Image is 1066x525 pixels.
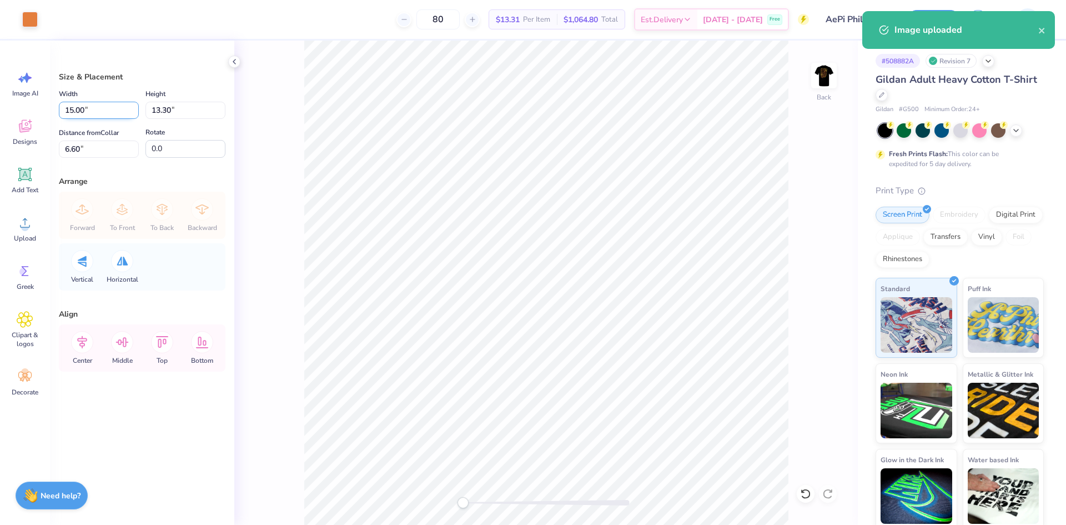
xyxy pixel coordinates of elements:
[968,283,991,294] span: Puff Ink
[59,176,225,187] div: Arrange
[157,356,168,365] span: Top
[59,308,225,320] div: Align
[59,71,225,83] div: Size & Placement
[894,23,1038,37] div: Image uploaded
[876,207,929,223] div: Screen Print
[523,14,550,26] span: Per Item
[112,356,133,365] span: Middle
[41,491,81,501] strong: Need help?
[926,54,977,68] div: Revision 7
[145,87,165,101] label: Height
[881,283,910,294] span: Standard
[989,207,1043,223] div: Digital Print
[416,9,460,29] input: – –
[881,297,952,353] img: Standard
[13,137,37,146] span: Designs
[641,14,683,26] span: Est. Delivery
[876,54,920,68] div: # 508882A
[968,383,1039,438] img: Metallic & Glitter Ink
[145,126,165,139] label: Rotate
[7,331,43,348] span: Clipart & logos
[923,229,968,246] div: Transfers
[1005,229,1032,246] div: Foil
[73,356,92,365] span: Center
[971,229,1002,246] div: Vinyl
[71,275,93,284] span: Vertical
[876,251,929,268] div: Rhinestones
[889,149,948,158] strong: Fresh Prints Flash:
[881,454,944,466] span: Glow in the Dark Ink
[107,275,138,284] span: Horizontal
[770,16,780,23] span: Free
[817,8,899,31] input: Untitled Design
[876,105,893,114] span: Gildan
[17,282,34,291] span: Greek
[881,368,908,380] span: Neon Ink
[496,14,520,26] span: $13.31
[876,184,1044,197] div: Print Type
[817,92,831,102] div: Back
[881,468,952,524] img: Glow in the Dark Ink
[1002,8,1044,31] a: JL
[889,149,1025,169] div: This color can be expedited for 5 day delivery.
[601,14,618,26] span: Total
[703,14,763,26] span: [DATE] - [DATE]
[813,64,835,87] img: Back
[933,207,985,223] div: Embroidery
[1038,23,1046,37] button: close
[881,383,952,438] img: Neon Ink
[564,14,598,26] span: $1,064.80
[968,468,1039,524] img: Water based Ink
[191,356,213,365] span: Bottom
[59,87,78,101] label: Width
[876,229,920,246] div: Applique
[899,105,919,114] span: # G500
[876,73,1037,86] span: Gildan Adult Heavy Cotton T-Shirt
[968,297,1039,353] img: Puff Ink
[14,234,36,243] span: Upload
[59,126,119,139] label: Distance from Collar
[12,89,38,98] span: Image AI
[968,454,1019,466] span: Water based Ink
[924,105,980,114] span: Minimum Order: 24 +
[12,186,38,194] span: Add Text
[968,368,1033,380] span: Metallic & Glitter Ink
[12,388,38,397] span: Decorate
[457,497,469,508] div: Accessibility label
[1017,8,1039,31] img: Jairo Laqui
